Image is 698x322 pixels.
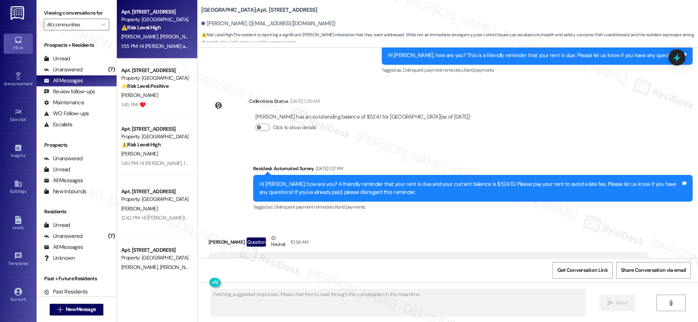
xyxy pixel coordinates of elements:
[44,288,88,296] div: Past Residents
[44,166,70,173] div: Unread
[247,237,266,247] div: Question
[44,77,83,85] div: All Messages
[201,32,233,38] strong: ⚠️ Risk Level: High
[4,106,33,126] a: Site Visit •
[403,67,464,73] span: Delinquent payment reminders ,
[4,34,33,53] a: Inbox
[26,116,27,121] span: •
[50,304,104,315] button: New Message
[121,264,160,270] span: [PERSON_NAME]
[215,258,636,281] div: [PERSON_NAME] this is [PERSON_NAME]'ll try putting a request in online and I've tried contacting ...
[106,231,117,242] div: (7)
[121,246,189,254] div: Apt. [STREET_ADDRESS]
[44,254,75,262] div: Unknown
[464,67,494,73] span: Rent/payments
[121,160,502,166] div: 1:40 PM: Hi [PERSON_NAME], I'm glad to hear you were able to get your refrigerator and oven fixed...
[121,74,189,82] div: Property: [GEOGRAPHIC_DATA]
[57,307,63,312] i: 
[44,7,109,19] label: Viewing conversations for
[201,20,336,27] div: [PERSON_NAME]. ([EMAIL_ADDRESS][DOMAIN_NAME])
[616,262,691,278] button: Share Conversation via email
[44,99,84,106] div: Maintenance
[44,66,83,74] div: Unanswered
[557,266,607,274] span: Get Conversation Link
[289,238,309,246] div: 10:56 AM
[4,142,33,161] a: Insights •
[259,180,681,196] div: Hi [PERSON_NAME], how are you? A friendly reminder that your rent is due and your current balance...
[4,214,33,233] a: Leads
[4,285,33,305] a: Account
[25,152,26,157] span: •
[106,64,117,75] div: (7)
[4,177,33,197] a: Buildings
[249,97,288,105] div: Collections Status
[160,33,196,40] span: [PERSON_NAME]
[314,165,343,172] div: [DATE] 1:27 PM
[44,55,70,63] div: Unread
[253,165,693,175] div: Residesk Automated Survey
[121,205,158,212] span: [PERSON_NAME]
[11,6,26,20] img: ResiDesk Logo
[335,204,366,210] span: Rent/payments
[288,97,320,105] div: [DATE] 7:20 AM
[47,19,98,30] input: All communities
[101,22,105,27] i: 
[44,110,89,117] div: WO Follow-ups
[44,88,95,96] div: Review follow-ups
[253,202,693,212] div: Tagged as:
[121,195,189,203] div: Property: [GEOGRAPHIC_DATA]
[160,264,234,270] span: [PERSON_NAME] [PERSON_NAME]
[599,295,635,311] button: Send
[121,125,189,133] div: Apt. [STREET_ADDRESS]
[382,65,693,75] div: Tagged as:
[616,299,627,307] span: Send
[210,289,585,317] textarea: Fetching suggested responses. Please feel free to read through the conversation in the meantime.
[44,243,83,251] div: All Messages
[121,101,145,108] div: 1:45 PM: ♥️
[44,121,72,128] div: Escalate
[621,266,686,274] span: Share Conversation via email
[66,306,96,313] span: New Message
[33,80,34,85] span: •
[607,300,613,306] i: 
[121,83,168,89] strong: 🌟 Risk Level: Positive
[121,150,158,157] span: [PERSON_NAME]
[121,67,189,74] div: Apt. [STREET_ADDRESS]
[121,141,161,148] strong: ⚠️ Risk Level: High
[121,92,158,98] span: [PERSON_NAME]
[121,188,189,195] div: Apt. [STREET_ADDRESS]
[270,234,286,250] div: Neutral
[552,262,612,278] button: Get Conversation Link
[121,24,161,31] strong: ⚠️ Risk Level: High
[44,232,83,240] div: Unanswered
[37,41,117,49] div: Prospects + Residents
[121,8,189,16] div: Apt. [STREET_ADDRESS]
[37,275,117,282] div: Past + Future Residents
[273,124,316,131] label: Click to show details
[44,221,70,229] div: Unread
[37,141,117,149] div: Prospects
[668,300,674,306] i: 
[121,33,160,40] span: [PERSON_NAME]
[274,204,335,210] span: Delinquent payment reminders ,
[201,31,698,47] span: : The resident is reporting a significant [PERSON_NAME] infestation that they want addressed. Whi...
[121,133,189,141] div: Property: [GEOGRAPHIC_DATA]
[28,260,29,265] span: •
[44,155,83,162] div: Unanswered
[255,113,470,121] div: [PERSON_NAME] has an outstanding balance of $524.1 for [GEOGRAPHIC_DATA] (as of [DATE])
[201,6,317,14] b: [GEOGRAPHIC_DATA]: Apt. [STREET_ADDRESS]
[44,188,86,195] div: New Inbounds
[388,52,681,59] div: Hi [PERSON_NAME], how are you? This is a friendly reminder that your rent is due. Please let us k...
[121,254,189,262] div: Property: [GEOGRAPHIC_DATA]
[121,16,189,23] div: Property: [GEOGRAPHIC_DATA]
[209,234,648,252] div: [PERSON_NAME]
[44,177,83,184] div: All Messages
[4,250,33,269] a: Templates •
[37,208,117,216] div: Residents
